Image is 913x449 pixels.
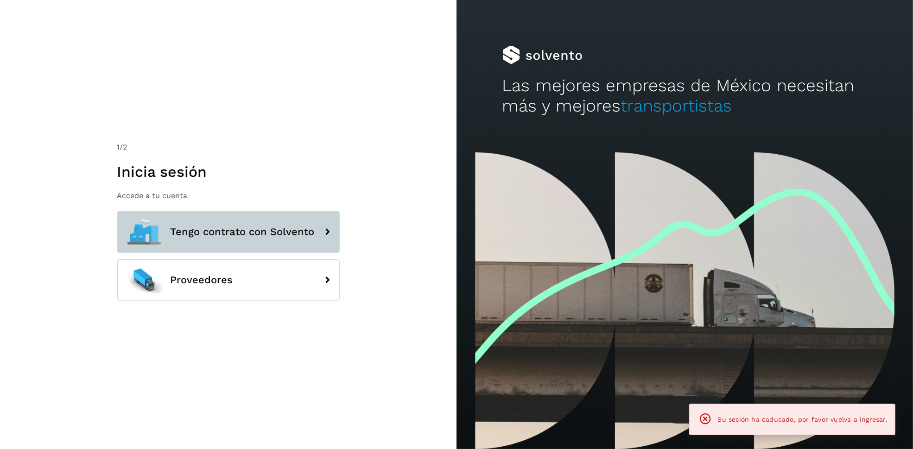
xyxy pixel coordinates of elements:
[117,142,340,153] div: /2
[718,416,888,423] span: Su sesión ha caducado, por favor vuelva a ingresar.
[117,143,120,151] span: 1
[171,274,233,286] span: Proveedores
[621,96,732,116] span: transportistas
[117,259,340,301] button: Proveedores
[117,163,340,181] h1: Inicia sesión
[502,75,868,117] h2: Las mejores empresas de México necesitan más y mejores
[117,211,340,253] button: Tengo contrato con Solvento
[171,226,315,237] span: Tengo contrato con Solvento
[117,191,340,200] p: Accede a tu cuenta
